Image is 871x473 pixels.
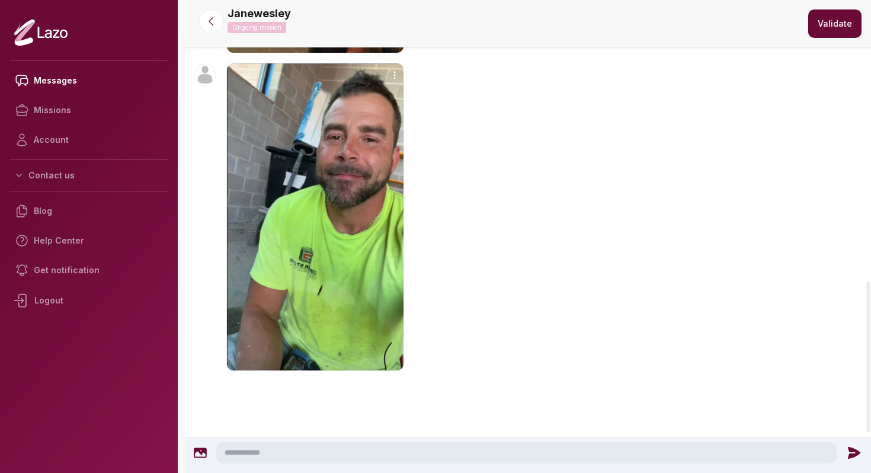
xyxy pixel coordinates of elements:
a: Help Center [9,226,168,255]
a: Missions [9,95,168,125]
div: Logout [9,285,168,316]
a: Get notification [9,255,168,285]
button: Validate [808,9,862,38]
a: Blog [9,196,168,226]
p: Janewesley [228,5,291,22]
a: Messages [9,66,168,95]
button: Contact us [9,165,168,186]
p: Ongoing mission [228,22,286,33]
img: User avatar [194,64,216,85]
a: Account [9,125,168,155]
